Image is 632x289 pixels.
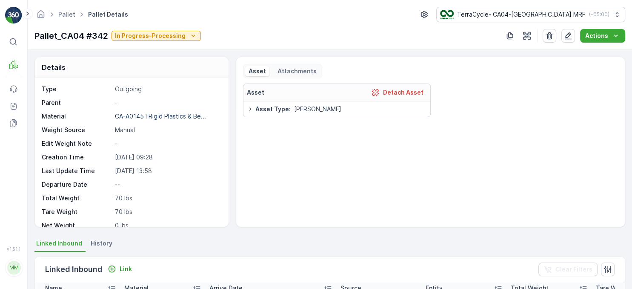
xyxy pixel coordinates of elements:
[580,29,625,43] button: Actions
[5,7,22,24] img: logo
[34,29,108,42] p: Pallet_CA04 #342
[440,10,454,19] img: TC_8rdWMmT_gp9TRR3.png
[42,85,112,93] p: Type
[115,126,220,134] p: Manual
[115,180,220,189] p: --
[42,167,112,175] p: Last Update Time
[585,32,608,40] p: Actions
[112,31,201,41] button: In Progress-Processing
[104,264,135,274] button: Link
[115,221,220,230] p: 0 lbs
[42,98,112,107] p: Parent
[276,67,317,75] p: Attachments
[115,167,220,175] p: [DATE] 13:58
[42,62,66,72] p: Details
[555,265,592,274] p: Clear Filters
[42,139,112,148] p: Edit Weight Note
[91,239,112,248] span: History
[115,139,220,148] p: -
[368,87,427,98] button: Detach Asset
[255,105,291,113] span: Asset Type :
[249,67,266,75] p: Asset
[86,10,130,19] span: Pallet Details
[42,180,112,189] p: Departure Date
[36,13,46,20] a: Homepage
[58,11,75,18] a: Pallet
[115,98,220,107] p: -
[5,253,22,282] button: MM
[120,265,132,273] p: Link
[42,112,112,121] p: Material
[589,11,609,18] p: ( -05:00 )
[36,239,82,248] span: Linked Inbound
[436,7,625,22] button: TerraCycle- CA04-[GEOGRAPHIC_DATA] MRF(-05:00)
[115,32,186,40] p: In Progress-Processing
[7,261,21,275] div: MM
[115,153,220,162] p: [DATE] 09:28
[115,85,220,93] p: Outgoing
[115,208,220,216] p: 70 lbs
[45,263,103,275] p: Linked Inbound
[383,88,423,97] p: Detach Asset
[538,263,598,276] button: Clear Filters
[294,105,341,113] span: [PERSON_NAME]
[42,153,112,162] p: Creation Time
[247,88,264,97] p: Asset
[5,246,22,251] span: v 1.51.1
[42,126,112,134] p: Weight Source
[457,10,586,19] p: TerraCycle- CA04-[GEOGRAPHIC_DATA] MRF
[42,208,112,216] p: Tare Weight
[42,221,112,230] p: Net Weight
[115,194,220,202] p: 70 lbs
[42,194,112,202] p: Total Weight
[115,113,206,120] p: CA-A0145 I Rigid Plastics & Be...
